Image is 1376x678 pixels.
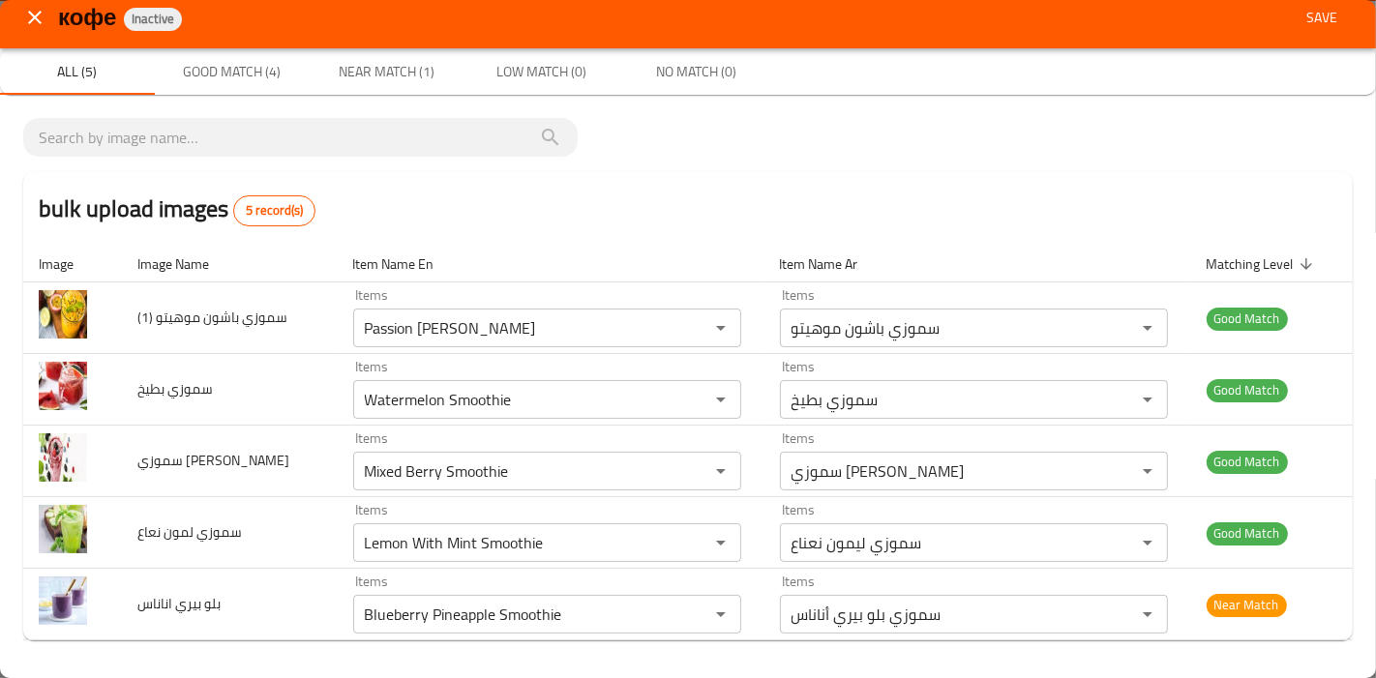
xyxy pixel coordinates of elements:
[707,601,734,628] button: Open
[39,576,87,625] img: بلو بيري اناناس
[1134,601,1161,628] button: Open
[39,433,87,482] img: سموزي ميكس بيري
[476,60,608,84] span: Low Match (0)
[764,246,1191,282] th: Item Name Ar
[1299,6,1345,30] span: Save
[1134,314,1161,341] button: Open
[137,305,287,330] span: سموزي باشون موهيتو (1)
[1207,308,1288,330] span: Good Match
[137,252,234,276] span: Image Name
[1207,379,1288,401] span: Good Match
[137,591,221,616] span: بلو بيري اناناس
[1134,457,1161,485] button: Open
[39,362,87,410] img: سموزي بطيخ
[12,60,143,84] span: All (5)
[707,386,734,413] button: Open
[707,529,734,556] button: Open
[137,376,213,401] span: سموزي بطيخ
[631,60,763,84] span: No Match (0)
[234,201,314,221] span: 5 record(s)
[707,457,734,485] button: Open
[137,519,242,545] span: سموزي لمون نعاع
[124,11,182,27] span: Inactive
[39,192,315,226] h2: bulk upload images
[1207,451,1288,473] span: Good Match
[707,314,734,341] button: Open
[338,246,764,282] th: Item Name En
[321,60,453,84] span: Near Match (1)
[124,8,182,31] div: Inactive
[1134,529,1161,556] button: Open
[166,60,298,84] span: Good Match (4)
[137,448,289,473] span: سموزي [PERSON_NAME]
[39,290,87,339] img: سموزي باشون موهيتو (1)
[233,195,315,226] div: Total records count
[1207,594,1287,616] span: Near Match
[1207,252,1319,276] span: Matching Level
[23,246,122,282] th: Image
[1134,386,1161,413] button: Open
[1207,522,1288,545] span: Good Match
[23,246,1353,641] table: enhanced table
[39,505,87,553] img: سموزي لمون نعاع
[39,122,562,153] input: search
